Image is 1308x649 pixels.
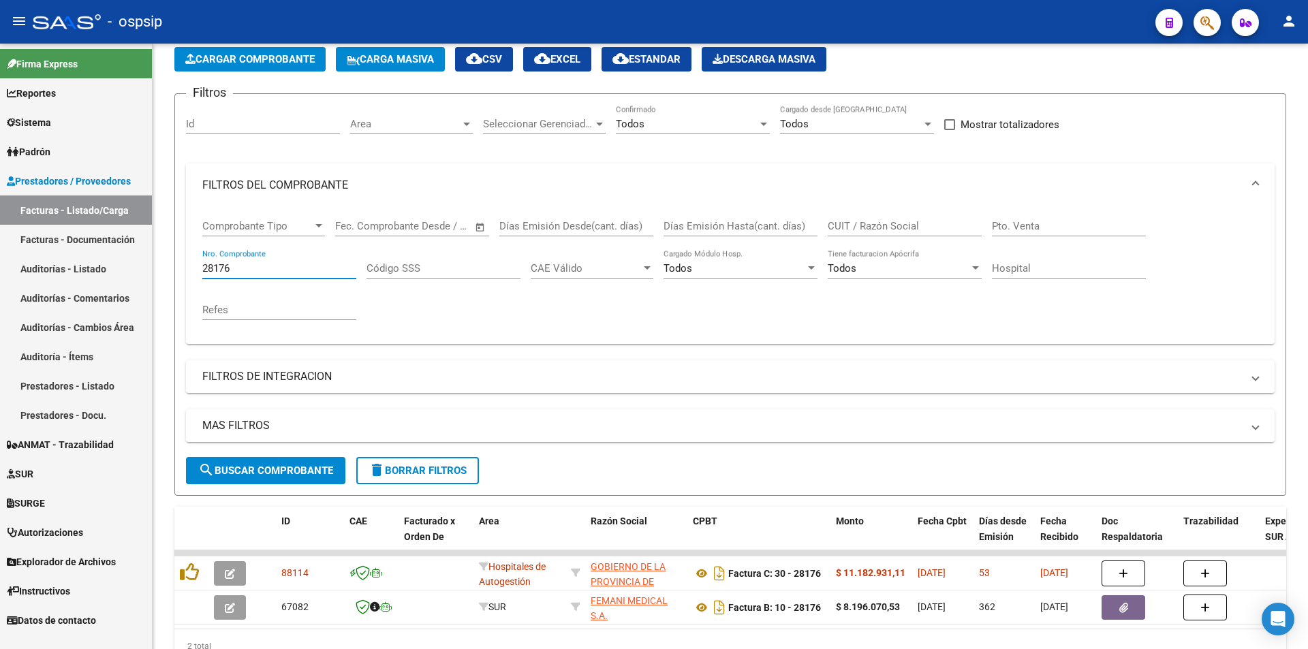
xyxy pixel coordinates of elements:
mat-expansion-panel-header: FILTROS DE INTEGRACION [186,360,1275,393]
mat-icon: delete [369,462,385,478]
span: Seleccionar Gerenciador [483,118,593,130]
div: 30999015162 [591,559,682,588]
span: Prestadores / Proveedores [7,174,131,189]
mat-expansion-panel-header: MAS FILTROS [186,409,1275,442]
span: Doc Respaldatoria [1102,516,1163,542]
mat-icon: search [198,462,215,478]
span: Monto [836,516,864,526]
datatable-header-cell: Fecha Recibido [1035,507,1096,567]
datatable-header-cell: Monto [830,507,912,567]
strong: $ 11.182.931,11 [836,567,905,578]
strong: $ 8.196.070,53 [836,601,900,612]
mat-icon: cloud_download [534,50,550,67]
span: 362 [979,601,995,612]
span: Firma Express [7,57,78,72]
mat-panel-title: FILTROS DE INTEGRACION [202,369,1242,384]
span: 88114 [281,567,309,578]
span: [DATE] [1040,567,1068,578]
span: Sistema [7,115,51,130]
span: Mostrar totalizadores [961,116,1059,133]
span: Borrar Filtros [369,464,467,477]
span: Todos [664,262,692,274]
h3: Filtros [186,83,233,102]
div: Open Intercom Messenger [1262,603,1294,635]
span: Facturado x Orden De [404,516,455,542]
span: 67082 [281,601,309,612]
span: Días desde Emisión [979,516,1027,542]
span: Area [479,516,499,526]
span: Trazabilidad [1183,516,1239,526]
button: Carga Masiva [336,47,445,72]
span: SUR [7,466,33,481]
span: - ospsip [108,7,162,37]
button: Buscar Comprobante [186,457,345,484]
datatable-header-cell: Facturado x Orden De [399,507,473,567]
span: Carga Masiva [347,53,434,65]
strong: Factura B: 10 - 28176 [728,602,821,613]
datatable-header-cell: ID [276,507,344,567]
span: CAE Válido [531,262,641,274]
datatable-header-cell: Trazabilidad [1178,507,1260,567]
span: Fecha Cpbt [918,516,967,526]
button: Open calendar [473,219,488,235]
span: Razón Social [591,516,647,526]
span: SURGE [7,496,45,511]
mat-panel-title: MAS FILTROS [202,418,1242,433]
span: 53 [979,567,990,578]
div: FILTROS DEL COMPROBANTE [186,207,1275,344]
span: [DATE] [918,567,946,578]
span: ID [281,516,290,526]
span: Datos de contacto [7,613,96,628]
button: EXCEL [523,47,591,72]
span: ANMAT - Trazabilidad [7,437,114,452]
button: Descarga Masiva [702,47,826,72]
button: Estandar [602,47,691,72]
div: 30707707638 [591,593,682,622]
span: [DATE] [918,601,946,612]
input: Start date [335,220,379,232]
i: Descargar documento [711,597,728,618]
span: Explorador de Archivos [7,554,116,569]
span: CPBT [693,516,717,526]
span: Instructivos [7,584,70,599]
span: Todos [780,118,809,130]
span: CAE [349,516,367,526]
span: EXCEL [534,53,580,65]
app-download-masive: Descarga masiva de comprobantes (adjuntos) [702,47,826,72]
span: SUR [479,601,506,612]
mat-icon: cloud_download [612,50,629,67]
span: [DATE] [1040,601,1068,612]
input: End date [392,220,458,232]
mat-icon: menu [11,13,27,29]
datatable-header-cell: Razón Social [585,507,687,567]
span: GOBIERNO DE LA PROVINCIA DE [GEOGRAPHIC_DATA] ADMINISTRACION CENTRAL [591,561,683,634]
datatable-header-cell: CPBT [687,507,830,567]
button: Cargar Comprobante [174,47,326,72]
datatable-header-cell: Doc Respaldatoria [1096,507,1178,567]
mat-icon: person [1281,13,1297,29]
span: Todos [616,118,644,130]
span: Todos [828,262,856,274]
span: Descarga Masiva [713,53,815,65]
span: FEMANI MEDICAL S.A. [591,595,668,622]
span: Fecha Recibido [1040,516,1078,542]
span: Buscar Comprobante [198,464,333,477]
strong: Factura C: 30 - 28176 [728,568,821,579]
i: Descargar documento [711,563,728,584]
span: Comprobante Tipo [202,220,313,232]
span: Cargar Comprobante [185,53,315,65]
button: CSV [455,47,513,72]
span: Area [350,118,461,130]
datatable-header-cell: Area [473,507,565,567]
datatable-header-cell: CAE [344,507,399,567]
mat-expansion-panel-header: FILTROS DEL COMPROBANTE [186,163,1275,207]
span: Hospitales de Autogestión [479,561,546,588]
span: Reportes [7,86,56,101]
span: Padrón [7,144,50,159]
button: Borrar Filtros [356,457,479,484]
span: Autorizaciones [7,525,83,540]
span: Estandar [612,53,681,65]
datatable-header-cell: Días desde Emisión [974,507,1035,567]
span: CSV [466,53,502,65]
mat-panel-title: FILTROS DEL COMPROBANTE [202,178,1242,193]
